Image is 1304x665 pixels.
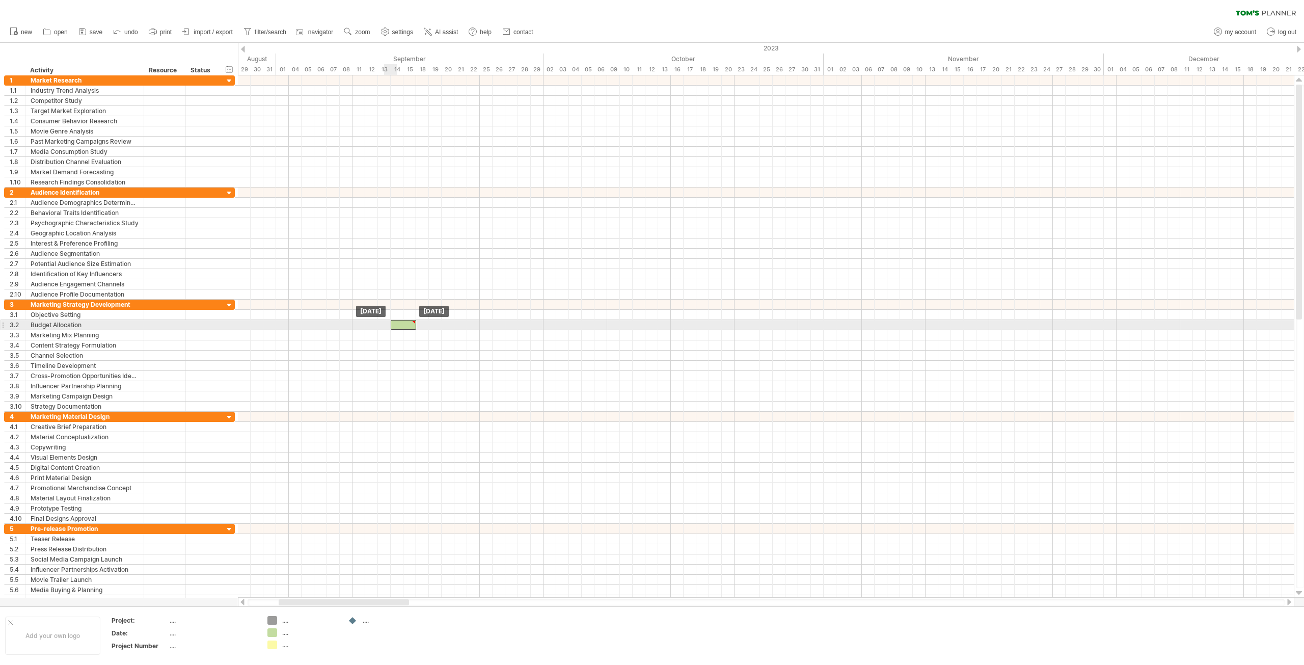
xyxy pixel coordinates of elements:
[90,29,102,36] span: save
[607,64,620,75] div: Monday, 9 October 2023
[112,629,168,637] div: Date:
[824,54,1104,64] div: November 2023
[31,167,139,177] div: Market Demand Forecasting
[1278,29,1296,36] span: log out
[21,29,32,36] span: new
[31,371,139,381] div: Cross-Promotion Opportunities Identification
[31,514,139,523] div: Final Designs Approval
[849,64,862,75] div: Friday, 3 November 2023
[10,565,25,574] div: 5.4
[10,453,25,462] div: 4.4
[1257,64,1269,75] div: Tuesday, 19 December 2023
[10,534,25,544] div: 5.1
[31,269,139,279] div: Identification of Key Influencers
[10,157,25,167] div: 1.8
[10,249,25,258] div: 2.6
[31,75,139,85] div: Market Research
[10,218,25,228] div: 2.3
[31,575,139,584] div: Movie Trailer Launch
[31,391,139,401] div: Marketing Campaign Design
[294,25,336,39] a: navigator
[356,306,386,317] div: [DATE]
[709,64,722,75] div: Thursday, 19 October 2023
[31,126,139,136] div: Movie Genre Analysis
[365,64,378,75] div: Tuesday, 12 September 2023
[1167,64,1180,75] div: Friday, 8 December 2023
[10,300,25,309] div: 3
[798,64,811,75] div: Monday, 30 October 2023
[276,64,289,75] div: Friday, 1 September 2023
[1027,64,1040,75] div: Thursday, 23 November 2023
[31,106,139,116] div: Target Market Exploration
[10,238,25,248] div: 2.5
[10,106,25,116] div: 1.3
[282,616,338,625] div: ....
[544,54,824,64] div: October 2023
[276,54,544,64] div: September 2023
[378,25,416,39] a: settings
[1142,64,1155,75] div: Wednesday, 6 December 2023
[1053,64,1066,75] div: Monday, 27 November 2023
[10,483,25,493] div: 4.7
[722,64,735,75] div: Friday, 20 October 2023
[10,259,25,269] div: 2.7
[314,64,327,75] div: Wednesday, 6 September 2023
[10,86,25,95] div: 1.1
[421,25,461,39] a: AI assist
[10,96,25,105] div: 1.2
[1155,64,1167,75] div: Thursday, 7 December 2023
[31,463,139,472] div: Digital Content Creation
[811,64,824,75] div: Tuesday, 31 October 2023
[194,29,233,36] span: import / export
[31,422,139,432] div: Creative Brief Preparation
[10,503,25,513] div: 4.9
[10,422,25,432] div: 4.1
[31,402,139,411] div: Strategy Documentation
[10,361,25,370] div: 3.6
[1180,64,1193,75] div: Monday, 11 December 2023
[10,402,25,411] div: 3.10
[10,279,25,289] div: 2.9
[1282,64,1295,75] div: Thursday, 21 December 2023
[170,616,255,625] div: ....
[363,616,418,625] div: ....
[160,29,172,36] span: print
[289,64,302,75] div: Monday, 4 September 2023
[31,96,139,105] div: Competitor Study
[760,64,773,75] div: Wednesday, 25 October 2023
[302,64,314,75] div: Tuesday, 5 September 2023
[112,642,168,650] div: Project Number
[1091,64,1104,75] div: Thursday, 30 November 2023
[341,25,373,39] a: zoom
[308,29,333,36] span: navigator
[582,64,594,75] div: Thursday, 5 October 2023
[10,351,25,360] div: 3.5
[10,126,25,136] div: 1.5
[10,177,25,187] div: 1.10
[10,116,25,126] div: 1.4
[10,208,25,218] div: 2.2
[31,453,139,462] div: Visual Elements Design
[124,29,138,36] span: undo
[1015,64,1027,75] div: Wednesday, 22 November 2023
[10,544,25,554] div: 5.2
[31,554,139,564] div: Social Media Campaign Launch
[31,157,139,167] div: Distribution Channel Evaluation
[378,64,391,75] div: Wednesday, 13 September 2023
[773,64,785,75] div: Thursday, 26 October 2023
[645,64,658,75] div: Thursday, 12 October 2023
[544,64,556,75] div: Monday, 2 October 2023
[416,64,429,75] div: Monday, 18 September 2023
[54,29,68,36] span: open
[1129,64,1142,75] div: Tuesday, 5 December 2023
[10,514,25,523] div: 4.10
[785,64,798,75] div: Friday, 27 October 2023
[31,544,139,554] div: Press Release Distribution
[31,473,139,483] div: Print Material Design
[671,64,684,75] div: Monday, 16 October 2023
[255,29,286,36] span: filter/search
[435,29,458,36] span: AI assist
[10,371,25,381] div: 3.7
[180,25,236,39] a: import / export
[31,249,139,258] div: Audience Segmentation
